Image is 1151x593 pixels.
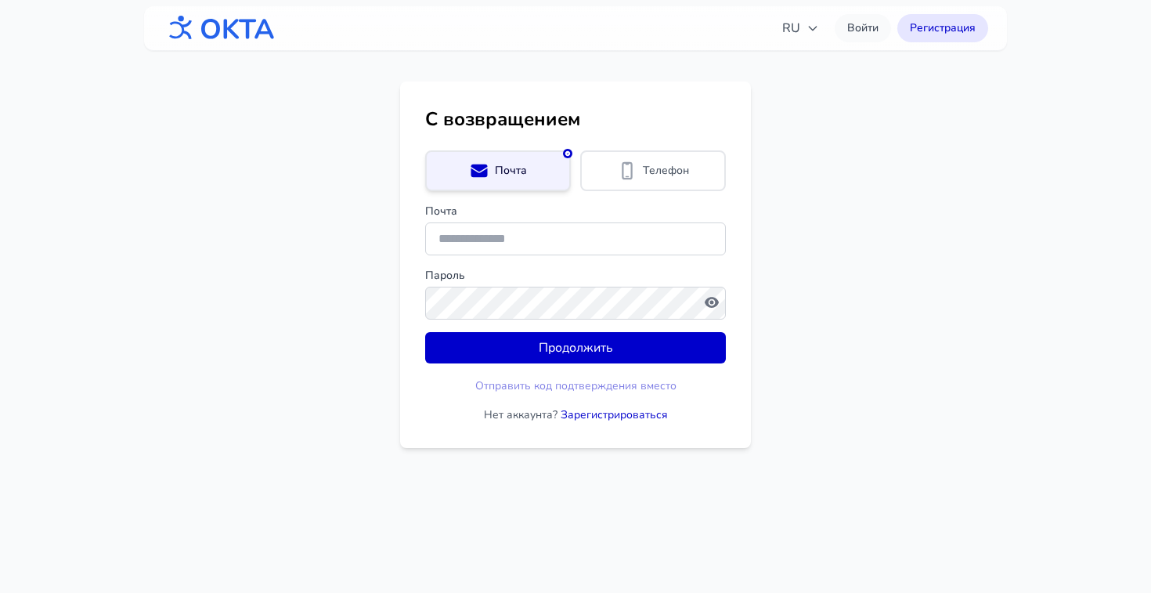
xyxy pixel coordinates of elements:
[425,107,726,132] h1: С возвращением
[475,378,677,394] button: Отправить код подтверждения вместо
[782,19,819,38] span: RU
[643,163,689,179] span: Телефон
[425,268,726,284] label: Пароль
[425,407,726,423] p: Нет аккаунта?
[561,407,668,422] a: Зарегистрироваться
[897,14,988,42] a: Регистрация
[835,14,891,42] a: Войти
[773,13,828,44] button: RU
[425,332,726,363] button: Продолжить
[495,163,527,179] span: Почта
[425,204,726,219] label: Почта
[163,8,276,49] img: OKTA logo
